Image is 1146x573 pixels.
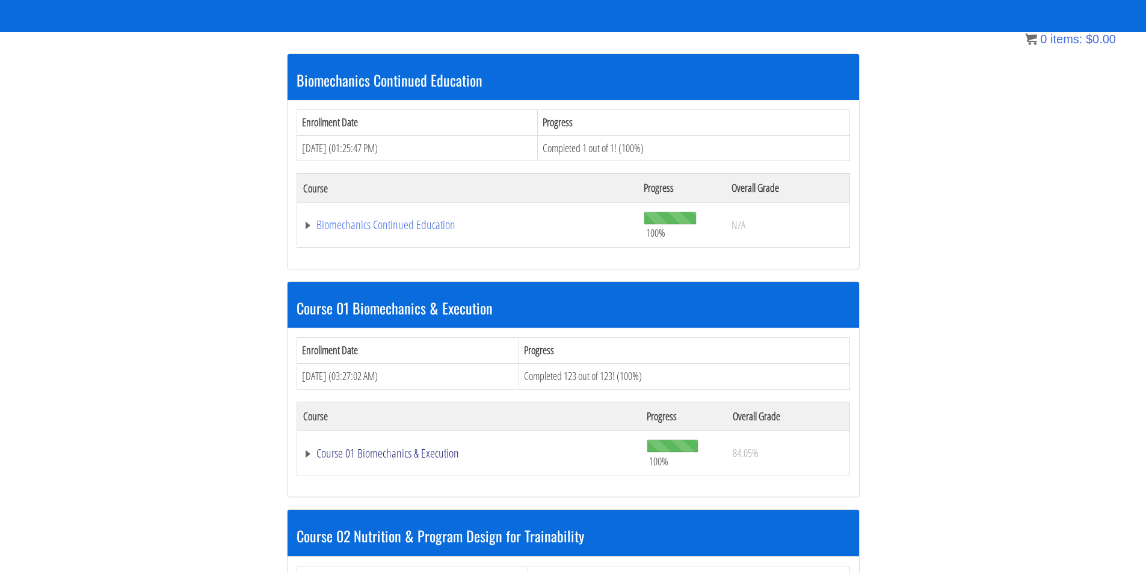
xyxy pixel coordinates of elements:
a: Biomechanics Continued Education [303,219,632,231]
bdi: 0.00 [1086,32,1116,46]
th: Course [297,402,641,431]
h3: Course 02 Nutrition & Program Design for Trainability [297,528,850,544]
a: 0 items: $0.00 [1025,32,1116,46]
img: icon11.png [1025,33,1037,45]
h3: Course 01 Biomechanics & Execution [297,300,850,316]
span: items: [1050,32,1082,46]
th: Progress [519,338,849,364]
td: Completed 1 out of 1! (100%) [538,135,849,161]
td: [DATE] (03:27:02 AM) [297,363,519,389]
span: $ [1086,32,1092,46]
th: Progress [641,402,727,431]
td: [DATE] (01:25:47 PM) [297,135,538,161]
th: Progress [638,174,725,203]
th: Overall Grade [727,402,849,431]
th: Enrollment Date [297,338,519,364]
h3: Biomechanics Continued Education [297,72,850,88]
th: Overall Grade [725,174,849,203]
span: 100% [646,226,665,239]
a: Course 01 Biomechanics & Execution [303,447,635,459]
td: 84.05% [727,431,849,476]
th: Enrollment Date [297,109,538,135]
td: Completed 123 out of 123! (100%) [519,363,849,389]
span: 0 [1040,32,1047,46]
th: Course [297,174,638,203]
td: N/A [725,203,849,248]
th: Progress [538,109,849,135]
span: 100% [649,455,668,468]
